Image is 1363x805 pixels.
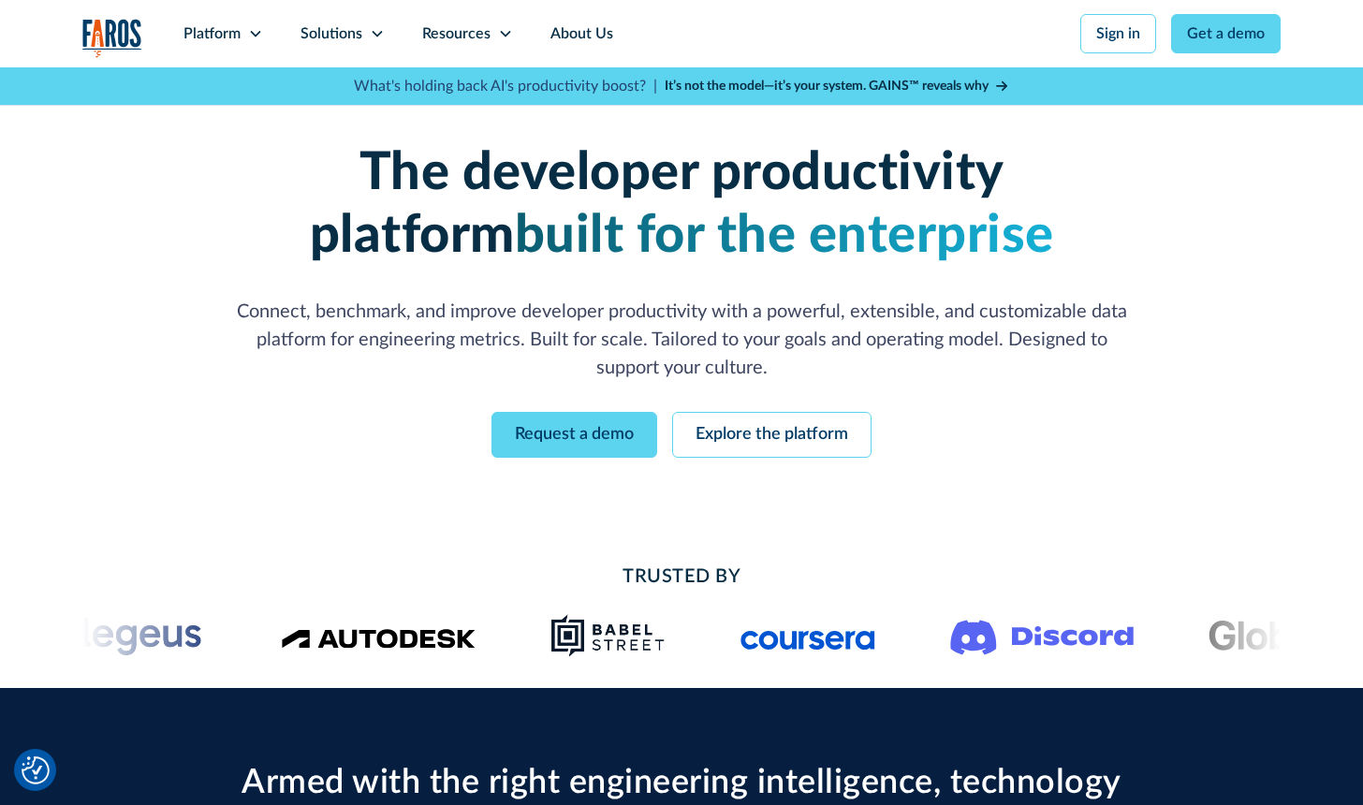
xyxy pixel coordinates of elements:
[22,756,50,784] img: Revisit consent button
[515,210,1054,262] span: built for the enterprise
[82,19,142,57] img: Logo of the analytics and reporting company Faros.
[232,563,1131,591] h2: Trusted By
[82,19,142,57] a: home
[550,613,666,658] img: Babel Street logo png
[300,22,362,45] div: Solutions
[183,22,241,45] div: Platform
[232,142,1131,268] h1: The developer productivity platform
[232,298,1131,382] p: Connect, benchmark, and improve developer productivity with a powerful, extensible, and customiza...
[665,80,989,93] strong: It’s not the model—it’s your system. GAINS™ reveals why
[491,412,657,458] a: Request a demo
[950,616,1134,655] img: Logo of the communication platform Discord.
[665,77,1009,96] a: It’s not the model—it’s your system. GAINS™ reveals why
[1171,14,1281,53] a: Get a demo
[1080,14,1156,53] a: Sign in
[740,621,875,651] img: Logo of the online learning platform Coursera.
[281,623,476,649] img: Logo of the design software company Autodesk.
[672,412,872,458] a: Explore the platform
[422,22,491,45] div: Resources
[22,756,50,784] button: Cookie Settings
[354,75,657,97] p: What's holding back AI's productivity boost? |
